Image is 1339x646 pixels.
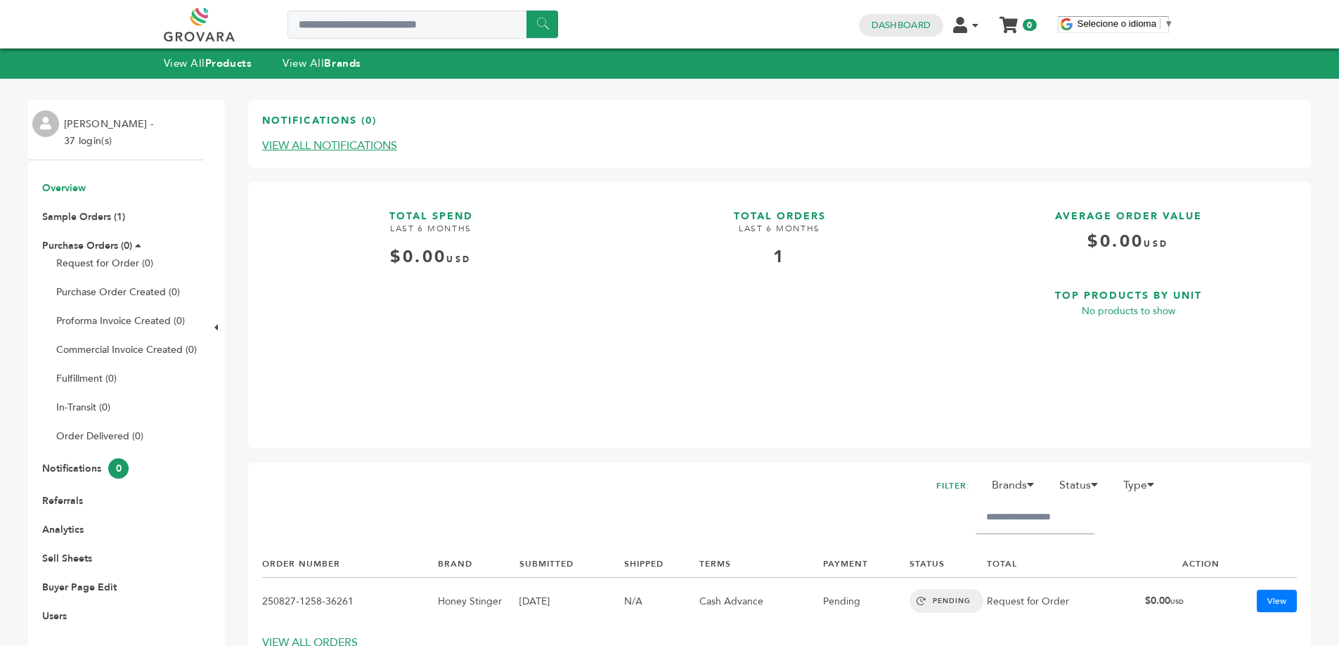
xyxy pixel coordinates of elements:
a: Users [42,609,67,623]
p: No products to show [959,303,1297,320]
li: Status [1052,477,1113,500]
a: View AllProducts [164,56,252,70]
span: USD [1144,238,1168,250]
a: Buyer Page Edit [42,581,117,594]
a: Fulfillment (0) [56,372,117,385]
a: TOTAL SPEND LAST 6 MONTHS $0.00USD [262,196,600,424]
th: PAYMENT [823,551,910,577]
a: Order Delivered (0) [56,429,143,443]
th: STATUS [910,551,987,577]
a: Notifications0 [42,462,129,475]
h4: $0.00 [959,230,1297,264]
td: $0.00 [1145,578,1220,625]
a: Overview [42,181,86,195]
th: SHIPPED [624,551,700,577]
span: 0 [108,458,129,479]
img: profile.png [32,110,59,137]
a: VIEW ALL NOTIFICATIONS [262,138,397,153]
a: AVERAGE ORDER VALUE $0.00USD [959,196,1297,264]
a: TOTAL ORDERS LAST 6 MONTHS 1 [611,196,948,424]
div: $0.00 [262,245,600,269]
a: Proforma Invoice Created (0) [56,314,185,328]
span: USD [1170,597,1184,606]
input: Filter by keywords [976,500,1095,534]
a: TOP PRODUCTS BY UNIT No products to show [959,276,1297,423]
input: Search a product or brand... [287,11,558,39]
a: Commercial Invoice Created (0) [56,343,197,356]
strong: Products [205,56,252,70]
h3: Notifications (0) [262,114,377,138]
a: My Cart [1000,13,1016,27]
a: View [1257,590,1297,612]
h3: TOP PRODUCTS BY UNIT [959,276,1297,303]
th: TOTAL [987,551,1145,577]
span: PENDING [910,589,983,613]
a: Dashboard [872,19,931,32]
td: Honey Stinger [438,578,519,625]
span: USD [446,254,471,265]
th: ORDER NUMBER [262,551,438,577]
a: Purchase Orders (0) [42,239,132,252]
a: In-Transit (0) [56,401,110,414]
a: Selecione o idioma​ [1078,18,1174,29]
div: 1 [611,245,948,269]
strong: Brands [324,56,361,70]
a: Purchase Order Created (0) [56,285,180,299]
th: SUBMITTED [519,551,623,577]
h4: LAST 6 MONTHS [262,223,600,245]
span: ▼ [1164,18,1173,29]
li: [PERSON_NAME] - 37 login(s) [64,116,157,150]
li: Type [1116,477,1170,500]
th: ACTION [1145,551,1220,577]
span: ​ [1160,18,1160,29]
span: Selecione o idioma [1078,18,1157,29]
span: 0 [1023,19,1036,31]
th: TERMS [699,551,822,577]
td: N/A [624,578,700,625]
th: BRAND [438,551,519,577]
h3: TOTAL ORDERS [611,196,948,224]
h4: LAST 6 MONTHS [611,223,948,245]
a: 250827-1258-36261 [262,595,354,608]
td: Request for Order [987,578,1145,625]
h3: TOTAL SPEND [262,196,600,224]
h3: AVERAGE ORDER VALUE [959,196,1297,224]
td: Cash Advance [699,578,822,625]
td: [DATE] [519,578,623,625]
td: Pending [823,578,910,625]
a: Sell Sheets [42,552,92,565]
a: Sample Orders (1) [42,210,125,224]
a: View AllBrands [283,56,361,70]
a: Referrals [42,494,83,508]
h2: FILTER: [936,477,970,496]
a: Request for Order (0) [56,257,153,270]
a: Analytics [42,523,84,536]
li: Brands [985,477,1049,500]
